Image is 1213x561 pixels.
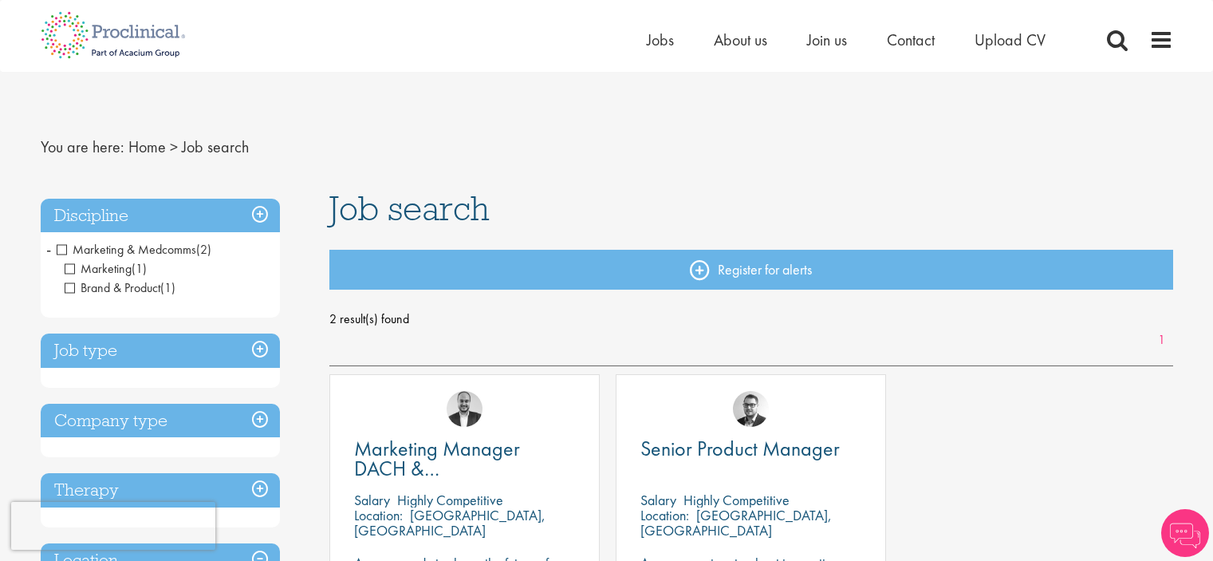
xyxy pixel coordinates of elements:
[975,30,1046,50] a: Upload CV
[640,506,689,524] span: Location:
[329,307,1173,331] span: 2 result(s) found
[65,260,132,277] span: Marketing
[41,334,280,368] h3: Job type
[733,391,769,427] img: Niklas Kaminski
[354,491,390,509] span: Salary
[640,491,676,509] span: Salary
[640,439,861,459] a: Senior Product Manager
[887,30,935,50] a: Contact
[807,30,847,50] a: Join us
[41,199,280,233] h3: Discipline
[329,250,1173,290] a: Register for alerts
[41,136,124,157] span: You are here:
[647,30,674,50] a: Jobs
[1150,331,1173,350] a: 1
[160,279,175,296] span: (1)
[640,435,840,462] span: Senior Product Manager
[57,241,211,258] span: Marketing & Medcomms
[132,260,147,277] span: (1)
[57,241,196,258] span: Marketing & Medcomms
[196,241,211,258] span: (2)
[65,260,147,277] span: Marketing
[65,279,175,296] span: Brand & Product
[683,491,790,509] p: Highly Competitive
[65,279,160,296] span: Brand & Product
[329,187,490,230] span: Job search
[397,491,503,509] p: Highly Competitive
[714,30,767,50] a: About us
[354,506,545,539] p: [GEOGRAPHIC_DATA], [GEOGRAPHIC_DATA]
[447,391,482,427] img: Aitor Melia
[41,473,280,508] h3: Therapy
[170,136,178,157] span: >
[1161,509,1209,557] img: Chatbot
[182,136,249,157] span: Job search
[640,506,832,539] p: [GEOGRAPHIC_DATA], [GEOGRAPHIC_DATA]
[41,404,280,438] h3: Company type
[46,237,51,261] span: -
[354,506,403,524] span: Location:
[128,136,166,157] a: breadcrumb link
[354,439,575,479] a: Marketing Manager DACH & [GEOGRAPHIC_DATA]
[354,435,546,502] span: Marketing Manager DACH & [GEOGRAPHIC_DATA]
[11,502,215,550] iframe: reCAPTCHA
